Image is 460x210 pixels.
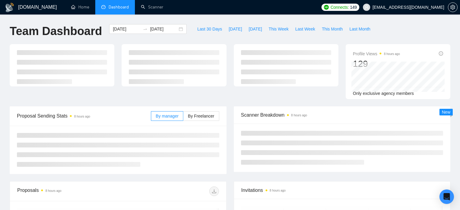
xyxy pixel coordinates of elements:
[265,24,292,34] button: This Week
[188,114,214,118] span: By Freelancer
[45,189,61,192] time: 8 hours ago
[346,24,374,34] button: Last Month
[245,24,265,34] button: [DATE]
[331,4,349,11] span: Connects:
[10,24,102,38] h1: Team Dashboard
[364,5,369,9] span: user
[295,26,315,32] span: Last Week
[322,26,343,32] span: This Month
[291,114,307,117] time: 8 hours ago
[249,26,262,32] span: [DATE]
[141,5,163,10] a: searchScanner
[292,24,318,34] button: Last Week
[353,91,414,96] span: Only exclusive agency members
[269,26,289,32] span: This Week
[241,111,443,119] span: Scanner Breakdown
[442,110,450,115] span: New
[353,58,400,69] div: 129
[318,24,346,34] button: This Month
[71,5,89,10] a: homeHome
[448,2,458,12] button: setting
[324,5,329,10] img: upwork-logo.png
[439,51,443,56] span: info-circle
[17,112,151,120] span: Proposal Sending Stats
[156,114,178,118] span: By manager
[448,5,458,10] a: setting
[350,4,357,11] span: 149
[109,5,129,10] span: Dashboard
[5,3,15,12] img: logo
[270,189,286,192] time: 8 hours ago
[150,26,178,32] input: End date
[349,26,370,32] span: Last Month
[143,27,148,31] span: to
[143,27,148,31] span: swap-right
[197,26,222,32] span: Last 30 Days
[194,24,225,34] button: Last 30 Days
[384,52,400,56] time: 8 hours ago
[229,26,242,32] span: [DATE]
[225,24,245,34] button: [DATE]
[17,186,118,196] div: Proposals
[439,189,454,204] div: Open Intercom Messenger
[113,26,140,32] input: Start date
[353,50,400,57] span: Profile Views
[241,186,443,194] span: Invitations
[101,5,106,9] span: dashboard
[74,115,90,118] time: 8 hours ago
